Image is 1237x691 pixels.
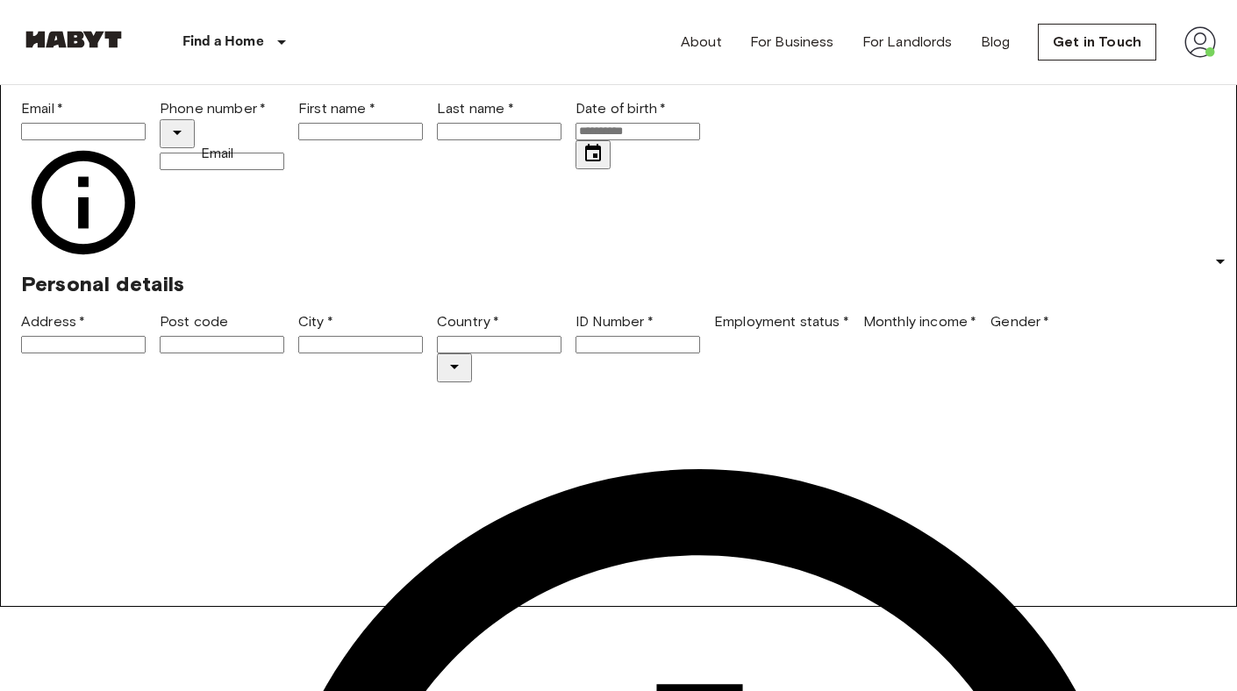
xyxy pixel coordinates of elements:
a: For Landlords [862,32,953,53]
div: First name [298,98,423,140]
button: Select country [160,119,195,148]
label: Gender [990,313,1049,330]
div: Post code [160,311,284,353]
label: Date of birth [576,100,666,117]
div: Address [21,311,146,353]
label: City [298,313,333,330]
img: avatar [1184,26,1216,58]
label: Address [21,313,85,330]
a: Blog [981,32,1011,53]
div: ID Number [576,311,700,353]
span: Personal details [21,271,184,296]
a: About [681,32,722,53]
a: For Business [750,32,834,53]
p: Find a Home [182,32,264,53]
label: Employment status [714,313,849,330]
label: Last name [437,100,514,117]
div: Email [21,98,146,140]
button: Open [437,353,472,382]
svg: Make sure your email is correct — we'll send your booking details there. [21,140,146,265]
div: Email [201,143,234,164]
button: Choose date [576,140,611,169]
label: ID Number [576,313,654,330]
label: Email [21,100,63,117]
label: Country [437,313,499,330]
a: Get in Touch [1038,24,1156,61]
label: First name [298,100,375,117]
div: City [298,311,423,353]
label: Post code [160,313,228,330]
img: Habyt [21,31,126,48]
label: Phone number [160,100,266,117]
label: Monthly income [863,313,976,330]
div: Last name [437,98,561,140]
